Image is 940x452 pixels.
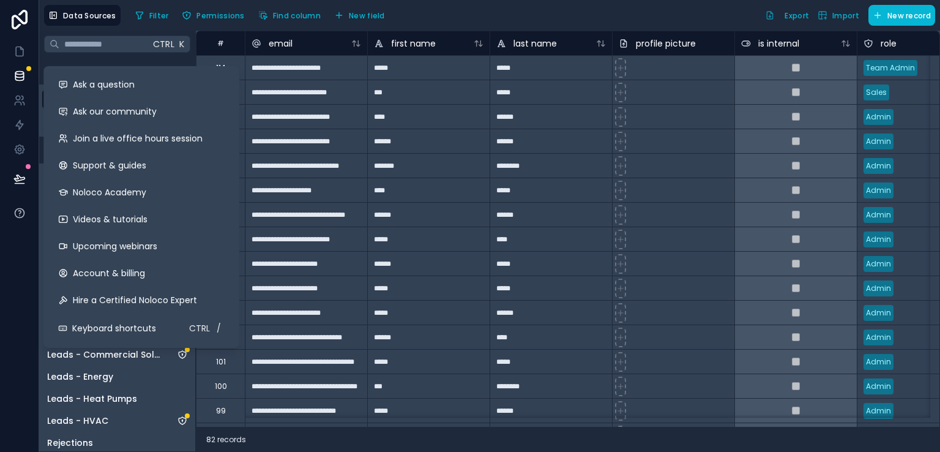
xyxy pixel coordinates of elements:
[48,179,234,206] a: Noloco Academy
[513,37,557,50] span: last name
[44,5,121,26] button: Data Sources
[391,37,436,50] span: first name
[73,240,157,252] span: Upcoming webinars
[866,62,915,73] div: Team Admin
[48,233,234,260] a: Upcoming webinars
[866,405,891,416] div: Admin
[73,213,147,225] span: Videos & tutorials
[149,11,169,20] span: Filter
[866,209,891,220] div: Admin
[48,152,234,179] a: Support & guides
[73,294,197,306] span: Hire a Certified Noloco Expert
[785,11,809,20] span: Export
[48,260,234,287] a: Account & billing
[254,6,325,24] button: Find column
[881,37,897,50] span: role
[866,307,891,318] div: Admin
[330,6,389,24] button: New field
[864,5,935,26] a: New record
[866,111,891,122] div: Admin
[832,11,859,20] span: Import
[177,6,253,24] a: Permissions
[178,40,187,48] span: K
[215,382,227,391] div: 100
[866,87,887,98] div: Sales
[48,206,234,233] a: Videos & tutorials
[152,36,176,51] span: Ctrl
[72,322,156,334] span: Keyboard shortcuts
[48,125,234,152] a: Join a live office hours session
[130,6,173,24] button: Filter
[866,136,891,147] div: Admin
[196,11,244,20] span: Permissions
[866,283,891,294] div: Admin
[866,356,891,367] div: Admin
[813,5,864,26] button: Import
[73,267,145,279] span: Account & billing
[177,6,248,24] button: Permissions
[73,78,135,91] span: Ask a question
[73,186,146,198] span: Noloco Academy
[866,185,891,196] div: Admin
[866,258,891,269] div: Admin
[48,98,234,125] a: Ask our community
[63,11,116,20] span: Data Sources
[216,406,226,416] div: 99
[188,321,211,336] span: Ctrl
[216,63,226,73] div: 114
[349,11,385,20] span: New field
[73,132,203,145] span: Join a live office hours session
[73,105,157,118] span: Ask our community
[206,435,246,445] span: 82 records
[273,11,321,20] span: Find column
[206,39,236,48] div: #
[48,287,234,314] button: Hire a Certified Noloco Expert
[866,234,891,245] div: Admin
[214,323,223,333] span: /
[269,37,293,50] span: email
[887,11,931,20] span: New record
[868,5,935,26] button: New record
[216,357,226,367] div: 101
[866,160,891,171] div: Admin
[48,314,234,343] button: Keyboard shortcutsCtrl/
[73,159,146,171] span: Support & guides
[866,381,891,392] div: Admin
[758,37,799,50] span: is internal
[866,332,891,343] div: Admin
[761,5,813,26] button: Export
[636,37,696,50] span: profile picture
[48,71,234,98] button: Ask a question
